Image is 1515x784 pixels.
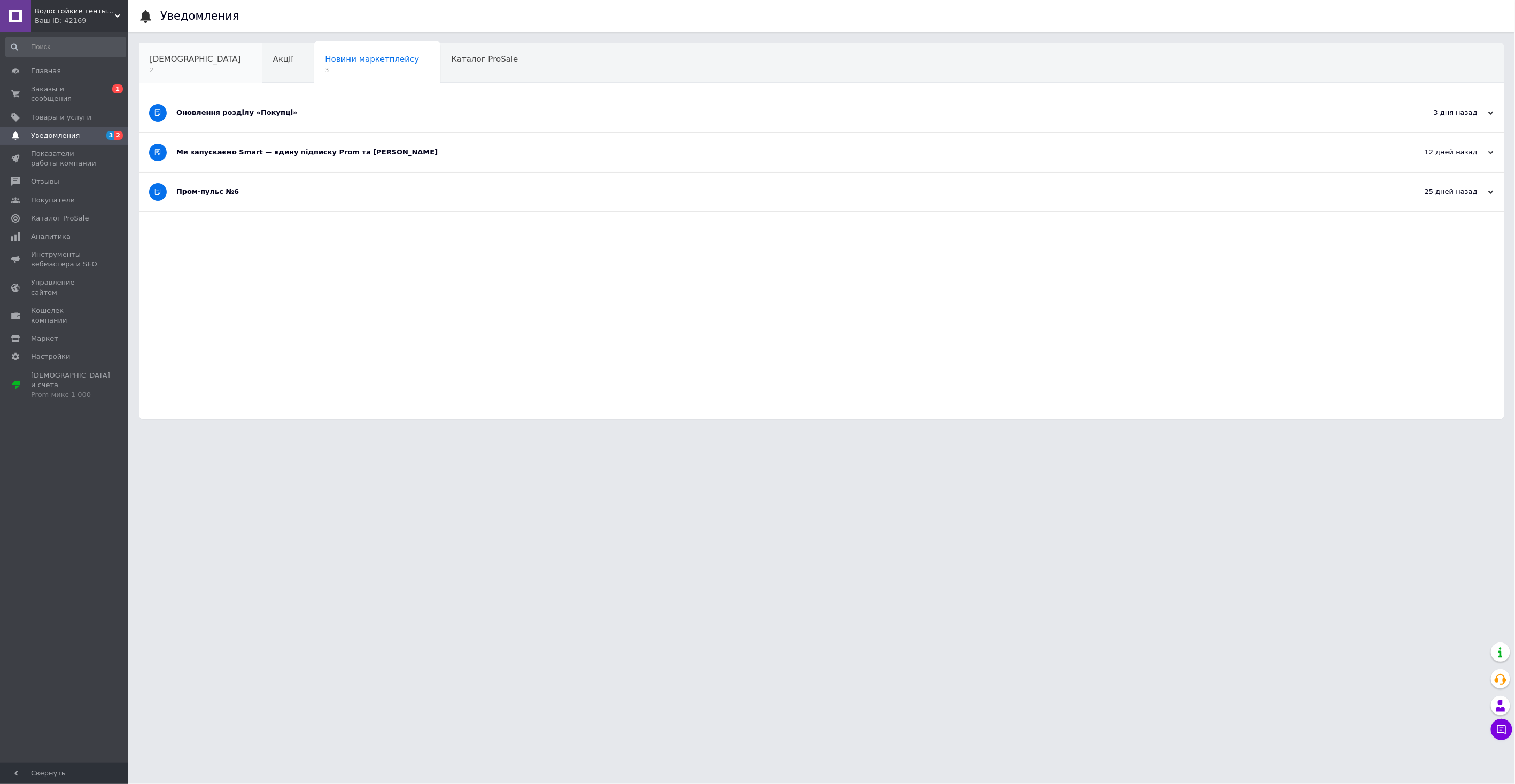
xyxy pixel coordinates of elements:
span: Кошелек компании [31,306,99,325]
span: Водостойкие тенты, накрытия и ткани [35,6,115,16]
span: Покупатели [31,195,75,205]
div: 25 дней назад [1387,187,1494,197]
span: Отзывы [31,177,59,186]
span: Товары и услуги [31,113,91,122]
span: Маркет [31,334,58,343]
span: [DEMOGRAPHIC_DATA] и счета [31,371,110,400]
span: Главная [31,66,61,76]
span: 3 [106,131,115,140]
span: Инструменты вебмастера и SEO [31,250,99,269]
span: Заказы и сообщения [31,84,99,104]
button: Чат с покупателем [1491,719,1512,740]
h1: Уведомления [160,10,239,22]
span: Настройки [31,352,70,362]
span: Управление сайтом [31,278,99,297]
span: Аналитика [31,232,71,241]
div: Ми запускаємо Smart — єдину підписку Prom та [PERSON_NAME] [176,147,1387,157]
span: Новини маркетплейсу [325,54,419,64]
span: [DEMOGRAPHIC_DATA] [150,54,241,64]
span: Показатели работы компании [31,149,99,168]
span: 3 [325,66,419,74]
div: Prom микс 1 000 [31,390,110,399]
div: Оновлення розділу «Покупці» [176,108,1387,117]
span: Уведомления [31,131,80,140]
span: Акції [273,54,293,64]
span: Каталог ProSale [451,54,518,64]
div: Ваш ID: 42169 [35,16,128,26]
input: Поиск [5,37,126,57]
div: 3 дня назад [1387,108,1494,117]
span: 1 [112,84,123,93]
div: Пром-пульс №6 [176,187,1387,197]
div: 12 дней назад [1387,147,1494,157]
span: 2 [150,66,241,74]
span: Каталог ProSale [31,214,89,223]
span: 2 [114,131,123,140]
